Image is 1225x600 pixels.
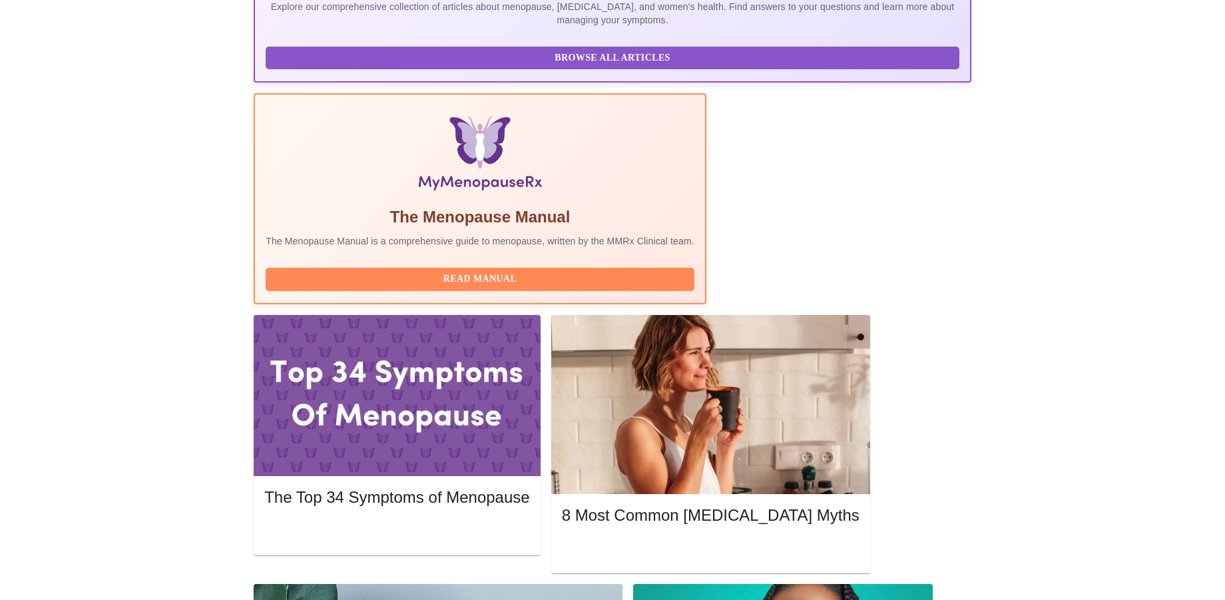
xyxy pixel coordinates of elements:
img: Menopause Manual [334,116,626,196]
a: Read More [562,543,863,555]
button: Read Manual [266,268,694,291]
span: Read More [278,523,516,540]
a: Browse All Articles [266,51,963,63]
h5: The Menopause Manual [266,206,694,228]
button: Read More [264,520,529,543]
h5: 8 Most Common [MEDICAL_DATA] Myths [562,505,859,526]
span: Read More [575,542,846,559]
a: Read Manual [266,272,698,284]
span: Browse All Articles [279,50,946,67]
p: The Menopause Manual is a comprehensive guide to menopause, written by the MMRx Clinical team. [266,234,694,248]
button: Browse All Articles [266,47,959,70]
h5: The Top 34 Symptoms of Menopause [264,487,529,508]
span: Read Manual [279,271,681,288]
button: Read More [562,539,859,562]
a: Read More [264,525,533,536]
